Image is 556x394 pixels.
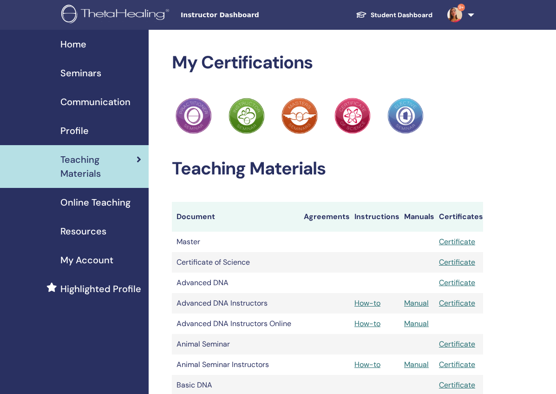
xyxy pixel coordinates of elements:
[458,4,465,11] span: 9+
[181,10,320,20] span: Instructor Dashboard
[439,380,475,390] a: Certificate
[281,98,318,134] img: Practitioner
[60,66,101,80] span: Seminars
[439,278,475,287] a: Certificate
[348,7,440,24] a: Student Dashboard
[434,202,483,232] th: Certificates
[404,360,429,369] a: Manual
[447,7,462,22] img: default.jpg
[439,237,475,247] a: Certificate
[387,98,424,134] img: Practitioner
[60,124,89,138] span: Profile
[172,202,299,232] th: Document
[354,298,380,308] a: How-to
[399,202,434,232] th: Manuals
[439,360,475,369] a: Certificate
[404,298,429,308] a: Manual
[172,252,299,273] td: Certificate of Science
[60,153,137,180] span: Teaching Materials
[60,37,86,51] span: Home
[172,52,483,73] h2: My Certifications
[172,158,483,180] h2: Teaching Materials
[60,253,113,267] span: My Account
[404,319,429,328] a: Manual
[172,273,299,293] td: Advanced DNA
[60,224,106,238] span: Resources
[60,195,131,209] span: Online Teaching
[172,293,299,314] td: Advanced DNA Instructors
[172,314,299,334] td: Advanced DNA Instructors Online
[439,298,475,308] a: Certificate
[60,282,141,296] span: Highlighted Profile
[299,202,350,232] th: Agreements
[354,319,380,328] a: How-to
[350,202,399,232] th: Instructions
[176,98,212,134] img: Practitioner
[172,232,299,252] td: Master
[439,257,475,267] a: Certificate
[354,360,380,369] a: How-to
[60,95,131,109] span: Communication
[334,98,371,134] img: Practitioner
[172,354,299,375] td: Animal Seminar Instructors
[61,5,172,26] img: logo.png
[356,11,367,19] img: graduation-cap-white.svg
[229,98,265,134] img: Practitioner
[439,339,475,349] a: Certificate
[172,334,299,354] td: Animal Seminar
